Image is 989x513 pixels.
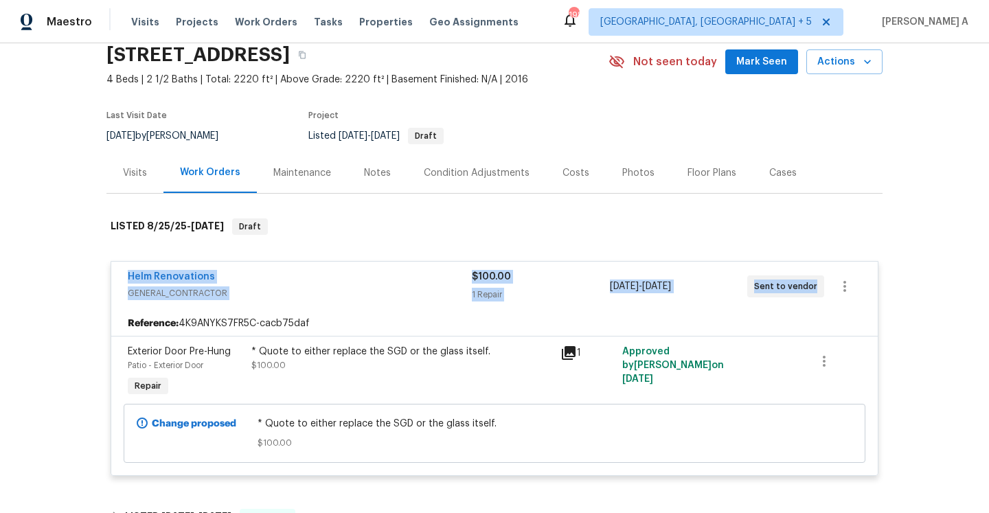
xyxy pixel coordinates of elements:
b: Change proposed [152,419,236,429]
button: Mark Seen [725,49,798,75]
div: Work Orders [180,166,240,179]
span: Sent to vendor [754,280,823,293]
h2: [STREET_ADDRESS] [106,48,290,62]
button: Copy Address [290,43,315,67]
div: Cases [769,166,797,180]
div: LISTED 8/25/25-[DATE]Draft [106,205,883,249]
span: Repair [129,379,167,393]
span: $100.00 [472,272,511,282]
button: Actions [806,49,883,75]
span: Mark Seen [736,54,787,71]
span: $100.00 [251,361,286,369]
div: 4K9ANYKS7FR5C-cacb75daf [111,311,878,336]
span: Actions [817,54,872,71]
span: [DATE] [642,282,671,291]
span: [DATE] [622,374,653,384]
span: Not seen today [633,55,717,69]
div: * Quote to either replace the SGD or the glass itself. [251,345,552,358]
div: Visits [123,166,147,180]
div: by [PERSON_NAME] [106,128,235,144]
b: Reference: [128,317,179,330]
div: 1 Repair [472,288,609,301]
span: - [339,131,400,141]
span: Exterior Door Pre-Hung [128,347,231,356]
span: Project [308,111,339,119]
div: Notes [364,166,391,180]
span: [PERSON_NAME] A [876,15,968,29]
span: $100.00 [258,436,732,450]
span: Tasks [314,17,343,27]
div: 198 [569,8,578,22]
span: Projects [176,15,218,29]
div: 1 [560,345,614,361]
span: [DATE] [191,221,224,231]
div: Costs [562,166,589,180]
span: Properties [359,15,413,29]
span: Work Orders [235,15,297,29]
span: [GEOGRAPHIC_DATA], [GEOGRAPHIC_DATA] + 5 [600,15,812,29]
span: Draft [409,132,442,140]
span: [DATE] [610,282,639,291]
span: Draft [234,220,266,233]
span: Last Visit Date [106,111,167,119]
span: - [147,221,224,231]
span: Listed [308,131,444,141]
span: 4 Beds | 2 1/2 Baths | Total: 2220 ft² | Above Grade: 2220 ft² | Basement Finished: N/A | 2016 [106,73,609,87]
div: Floor Plans [687,166,736,180]
div: Maintenance [273,166,331,180]
span: Geo Assignments [429,15,519,29]
span: [DATE] [371,131,400,141]
span: GENERAL_CONTRACTOR [128,286,472,300]
span: Visits [131,15,159,29]
h6: LISTED [111,218,224,235]
span: [DATE] [106,131,135,141]
a: Helm Renovations [128,272,215,282]
div: Condition Adjustments [424,166,530,180]
div: Photos [622,166,655,180]
span: * Quote to either replace the SGD or the glass itself. [258,417,732,431]
span: Approved by [PERSON_NAME] on [622,347,724,384]
span: - [610,280,671,293]
span: Maestro [47,15,92,29]
span: 8/25/25 [147,221,187,231]
span: [DATE] [339,131,367,141]
span: Patio - Exterior Door [128,361,203,369]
